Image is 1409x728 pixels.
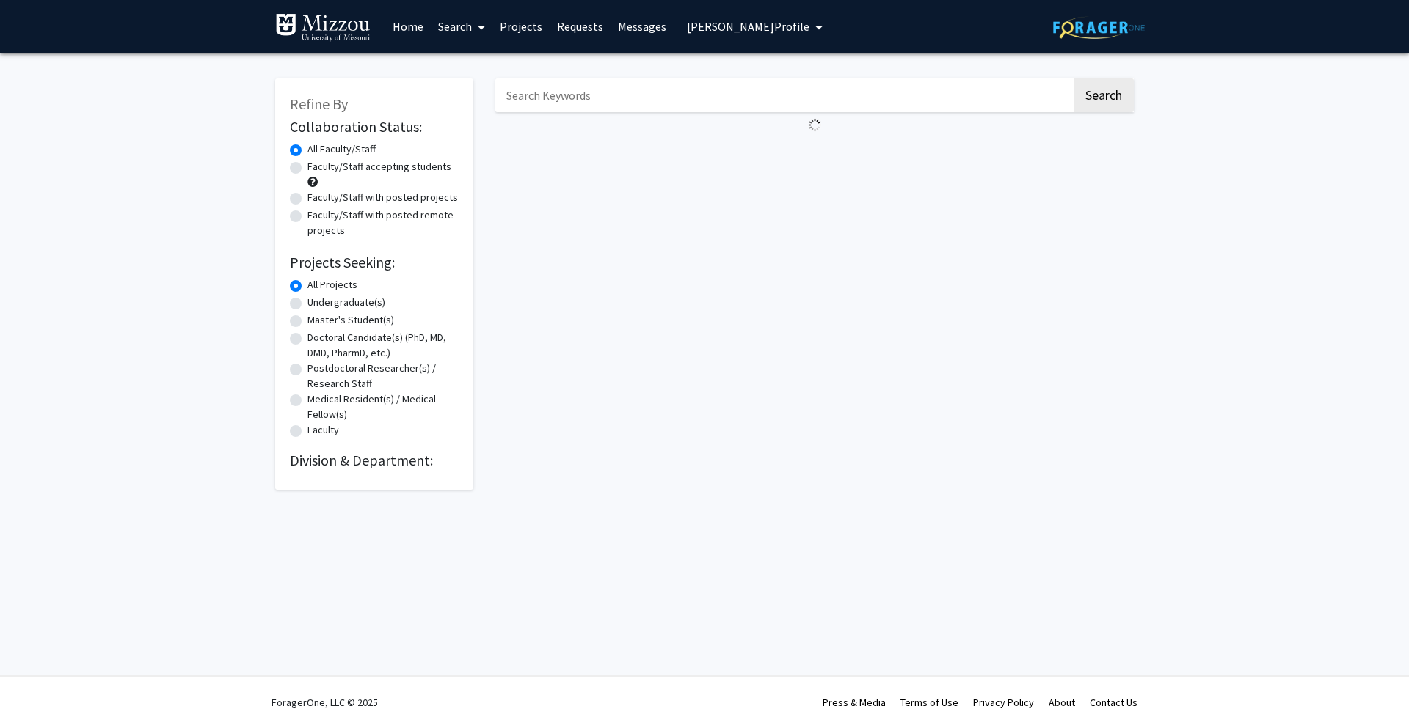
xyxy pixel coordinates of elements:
a: Press & Media [823,696,886,709]
a: Privacy Policy [973,696,1034,709]
img: ForagerOne Logo [1053,16,1145,39]
label: Undergraduate(s) [307,295,385,310]
h2: Projects Seeking: [290,254,459,271]
img: University of Missouri Logo [275,13,371,43]
a: Requests [550,1,611,52]
label: All Faculty/Staff [307,141,376,157]
label: All Projects [307,277,357,293]
a: Contact Us [1090,696,1137,709]
label: Medical Resident(s) / Medical Fellow(s) [307,391,459,422]
h2: Division & Department: [290,452,459,469]
div: ForagerOne, LLC © 2025 [272,677,378,728]
a: Home [385,1,431,52]
a: Terms of Use [900,696,958,709]
a: Search [431,1,492,52]
input: Search Keywords [495,78,1071,112]
label: Faculty/Staff accepting students [307,159,451,174]
span: Refine By [290,95,348,113]
label: Faculty [307,422,339,438]
label: Faculty/Staff with posted projects [307,190,458,205]
button: Search [1074,78,1134,112]
a: About [1049,696,1075,709]
a: Messages [611,1,674,52]
a: Projects [492,1,550,52]
nav: Page navigation [495,138,1134,172]
label: Doctoral Candidate(s) (PhD, MD, DMD, PharmD, etc.) [307,330,459,361]
img: Loading [802,112,828,138]
label: Postdoctoral Researcher(s) / Research Staff [307,361,459,391]
label: Master's Student(s) [307,312,394,328]
span: [PERSON_NAME] Profile [687,19,809,34]
label: Faculty/Staff with posted remote projects [307,207,459,238]
h2: Collaboration Status: [290,118,459,136]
